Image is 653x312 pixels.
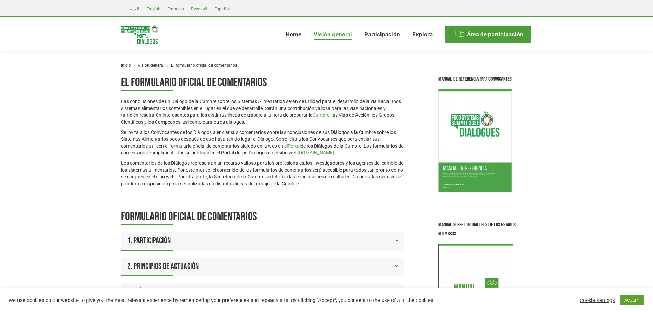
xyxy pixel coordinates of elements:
[121,160,404,187] p: Los comentarios de los Diálogos representan un recurso valioso para los profesionales, los invest...
[127,6,140,11] span: العربية
[467,31,523,38] span: Área de participación
[288,143,301,149] a: Portal
[121,190,404,197] div: Page 12
[121,232,404,250] a: 1. Participación
[127,235,171,247] span: 1. Participación
[211,4,233,13] a: Español
[121,190,404,197] div: Page 11
[9,297,454,303] div: We use cookies on our website to give you the most relevant experience by remembering your prefer...
[121,283,404,301] a: 3. Método
[188,4,211,13] a: Русский
[314,31,352,38] span: Visión general
[121,190,404,197] div: Page 13
[124,4,143,13] a: العربية
[121,25,158,44] img: Food Systems Summit Dialogues
[121,209,404,225] h2: formulario oficial de comentarios
[191,6,207,11] span: Русский
[620,295,644,305] a: ACCEPT
[455,29,465,39] img: Menu icon
[286,31,301,38] span: Home
[580,297,615,303] a: Cookie settings
[298,150,334,155] a: [DOMAIN_NAME]
[364,31,400,38] span: Participación
[438,75,532,84] div: Manual de Referencia para Convocantes
[171,63,237,68] span: El formulario oficial de comentarios
[138,63,164,68] a: Visión general
[438,221,532,238] div: Manual sobre los Diálogos de los Estados Miembros
[143,4,164,13] a: English
[313,112,329,118] a: Cumbre
[167,6,184,11] span: Français
[127,261,199,272] span: 2. Principios de actuación
[121,190,404,197] div: Page 20
[127,286,155,298] span: 3. Método
[121,258,404,275] a: 2. Principios de actuación
[438,89,512,192] img: Convenors Reference Manual now available
[121,98,404,125] p: Las conclusiones de un Diálogo de la Cumbre sobre los Sistemas Alimentarios serán de utilidad par...
[412,31,433,38] span: Explora
[164,4,188,13] a: Français
[146,6,160,11] span: English
[121,129,404,156] p: Se invita a los Convocantes de los Diálogos a enviar sus comentarios sobre las conclusiones de su...
[214,6,230,11] span: Español
[121,75,404,91] h2: El formulario oficial de comentarios
[121,75,404,197] div: Page 11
